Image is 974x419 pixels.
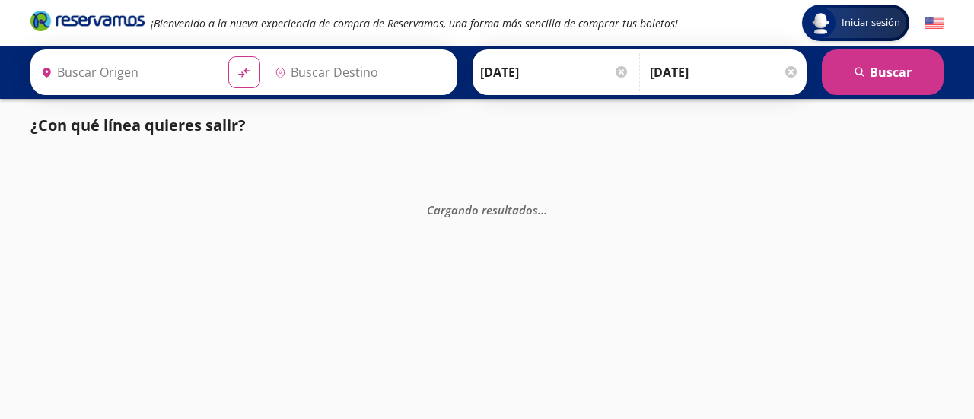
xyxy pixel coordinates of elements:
[541,202,544,217] span: .
[544,202,547,217] span: .
[35,53,216,91] input: Buscar Origen
[30,9,145,37] a: Brand Logo
[269,53,450,91] input: Buscar Destino
[836,15,906,30] span: Iniciar sesión
[151,16,678,30] em: ¡Bienvenido a la nueva experiencia de compra de Reservamos, una forma más sencilla de comprar tus...
[538,202,541,217] span: .
[650,53,799,91] input: Opcional
[925,14,944,33] button: English
[822,49,944,95] button: Buscar
[427,202,547,217] em: Cargando resultados
[30,114,246,137] p: ¿Con qué línea quieres salir?
[30,9,145,32] i: Brand Logo
[480,53,629,91] input: Elegir Fecha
